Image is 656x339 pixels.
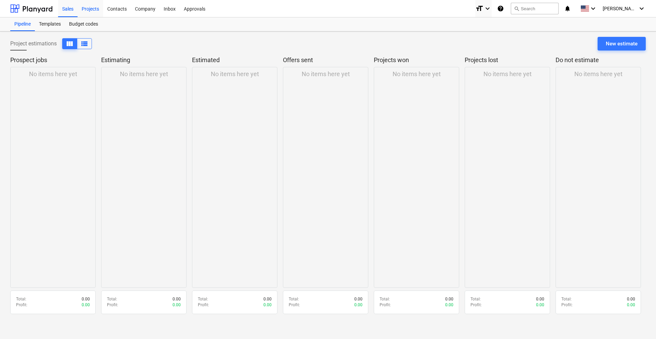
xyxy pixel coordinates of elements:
p: Do not estimate [556,56,638,64]
i: keyboard_arrow_down [483,4,492,13]
span: [PERSON_NAME] [603,6,637,11]
p: No items here yet [393,70,441,78]
p: 0.00 [263,302,272,308]
p: Total : [289,296,299,302]
p: 0.00 [627,302,635,308]
p: Total : [561,296,572,302]
p: Estimating [101,56,184,64]
p: 0.00 [354,296,363,302]
p: No items here yet [483,70,532,78]
p: 0.00 [627,296,635,302]
p: Total : [107,296,117,302]
p: No items here yet [574,70,623,78]
p: Projects won [374,56,456,64]
span: search [514,6,519,11]
p: Total : [380,296,390,302]
p: 0.00 [445,302,453,308]
p: Profit : [198,302,209,308]
p: Estimated [192,56,275,64]
p: 0.00 [354,302,363,308]
iframe: Chat Widget [622,306,656,339]
i: Knowledge base [497,4,504,13]
p: Profit : [289,302,300,308]
p: 0.00 [536,296,544,302]
p: No items here yet [211,70,259,78]
span: View as columns [80,40,88,48]
div: New estimate [606,39,638,48]
p: Prospect jobs [10,56,93,64]
i: keyboard_arrow_down [638,4,646,13]
p: Total : [16,296,26,302]
button: Search [511,3,559,14]
p: Total : [470,296,481,302]
i: format_size [475,4,483,13]
a: Pipeline [10,17,35,31]
div: Widget de chat [622,306,656,339]
span: View as columns [66,40,74,48]
p: 0.00 [173,296,181,302]
p: 0.00 [82,296,90,302]
p: Profit : [470,302,482,308]
div: Project estimations [10,38,92,49]
button: New estimate [598,37,646,51]
a: Templates [35,17,65,31]
p: 0.00 [536,302,544,308]
i: keyboard_arrow_down [589,4,597,13]
p: 0.00 [445,296,453,302]
p: Profit : [561,302,573,308]
p: 0.00 [173,302,181,308]
p: No items here yet [302,70,350,78]
p: No items here yet [120,70,168,78]
p: Offers sent [283,56,366,64]
i: notifications [564,4,571,13]
a: Budget codes [65,17,102,31]
p: Profit : [107,302,118,308]
p: Projects lost [465,56,547,64]
p: No items here yet [29,70,77,78]
p: Total : [198,296,208,302]
p: Profit : [16,302,27,308]
p: 0.00 [263,296,272,302]
p: 0.00 [82,302,90,308]
p: Profit : [380,302,391,308]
